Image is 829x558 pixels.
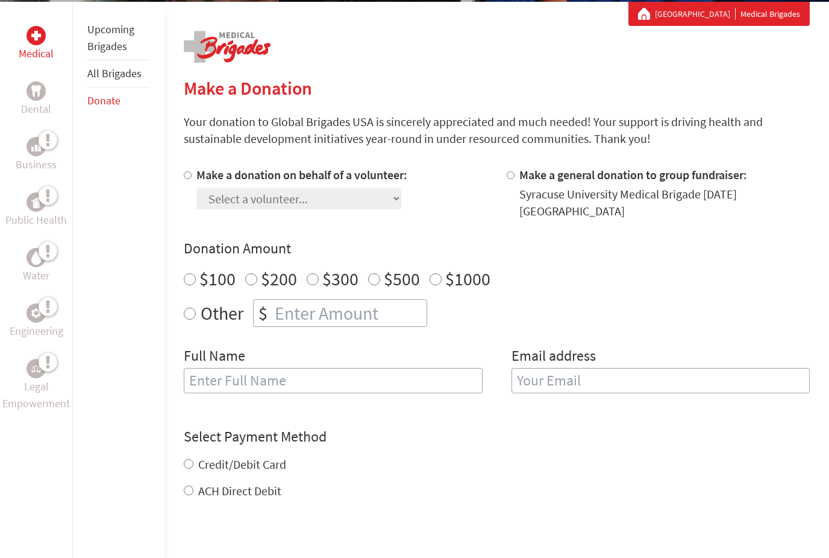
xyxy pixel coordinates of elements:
[10,323,63,340] p: Engineering
[27,27,46,46] div: Medical
[511,347,596,369] label: Email address
[199,268,236,291] label: $100
[27,138,46,157] div: Business
[27,304,46,323] div: Engineering
[31,142,41,152] img: Business
[322,268,358,291] label: $300
[87,23,134,54] a: Upcoming Brigades
[254,300,272,327] div: $
[5,193,67,229] a: Public HealthPublic Health
[87,94,120,108] a: Donate
[27,360,46,379] div: Legal Empowerment
[196,168,407,183] label: Make a donation on behalf of a volunteer:
[184,78,810,100] h2: Make a Donation
[31,86,41,97] img: Dental
[198,484,281,499] label: ACH Direct Debit
[511,369,810,394] input: Your Email
[87,67,142,81] a: All Brigades
[23,249,49,285] a: WaterWater
[184,31,271,63] img: logo-medical.png
[87,88,150,115] li: Donate
[519,168,747,183] label: Make a general donation to group fundraiser:
[655,8,736,21] a: [GEOGRAPHIC_DATA]
[27,249,46,268] div: Water
[23,268,49,285] p: Water
[27,82,46,101] div: Dental
[261,268,297,291] label: $200
[87,17,150,61] li: Upcoming Brigades
[2,360,70,413] a: Legal EmpowermentLegal Empowerment
[31,31,41,41] img: Medical
[201,300,243,328] label: Other
[198,457,286,472] label: Credit/Debit Card
[384,268,420,291] label: $500
[638,8,800,21] div: Medical Brigades
[10,304,63,340] a: EngineeringEngineering
[19,27,54,63] a: MedicalMedical
[31,197,41,209] img: Public Health
[21,101,51,118] p: Dental
[445,268,490,291] label: $1000
[31,251,41,265] img: Water
[184,114,810,148] p: Your donation to Global Brigades USA is sincerely appreciated and much needed! Your support is dr...
[87,61,150,88] li: All Brigades
[272,300,427,327] input: Enter Amount
[184,369,482,394] input: Enter Full Name
[16,138,57,174] a: BusinessBusiness
[16,157,57,174] p: Business
[2,379,70,413] p: Legal Empowerment
[27,193,46,212] div: Public Health
[184,428,810,447] h4: Select Payment Method
[19,46,54,63] p: Medical
[21,82,51,118] a: DentalDental
[519,186,810,220] div: Syracuse University Medical Brigade [DATE] [GEOGRAPHIC_DATA]
[31,309,41,319] img: Engineering
[184,347,245,369] label: Full Name
[184,239,810,259] h4: Donation Amount
[5,212,67,229] p: Public Health
[31,366,41,373] img: Legal Empowerment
